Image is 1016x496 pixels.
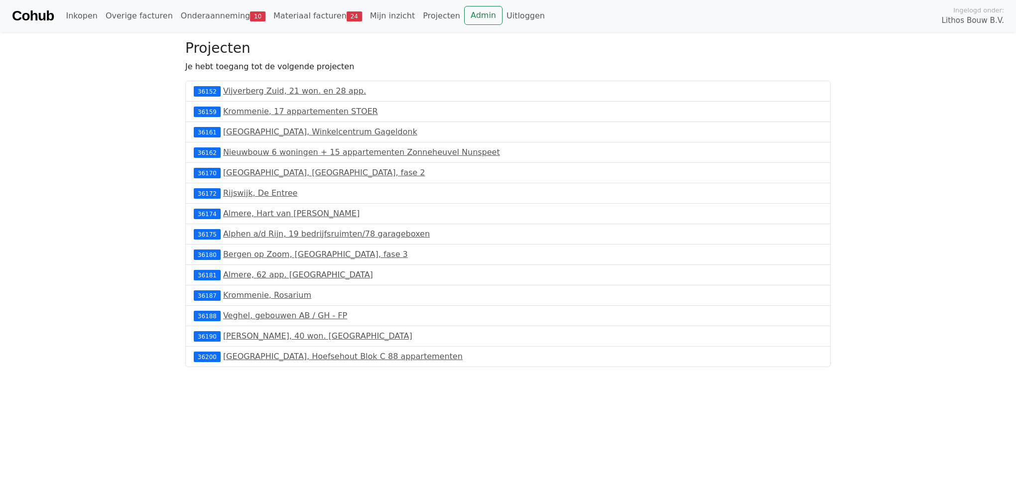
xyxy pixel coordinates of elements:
[953,5,1004,15] span: Ingelogd onder:
[223,270,373,279] a: Almere, 62 app. [GEOGRAPHIC_DATA]
[185,61,831,73] p: Je hebt toegang tot de volgende projecten
[942,15,1004,26] span: Lithos Bouw B.V.
[223,86,366,96] a: Vijverberg Zuid, 21 won. en 28 app.
[347,11,362,21] span: 24
[223,147,500,157] a: Nieuwbouw 6 woningen + 15 appartementen Zonneheuvel Nunspeet
[223,209,360,218] a: Almere, Hart van [PERSON_NAME]
[62,6,101,26] a: Inkopen
[194,127,221,137] div: 36161
[194,107,221,117] div: 36159
[194,209,221,219] div: 36174
[419,6,464,26] a: Projecten
[250,11,265,21] span: 10
[223,168,425,177] a: [GEOGRAPHIC_DATA], [GEOGRAPHIC_DATA], fase 2
[503,6,549,26] a: Uitloggen
[185,40,831,57] h3: Projecten
[223,290,311,300] a: Krommenie, Rosarium
[194,147,221,157] div: 36162
[12,4,54,28] a: Cohub
[223,229,430,239] a: Alphen a/d Rijn, 19 bedrijfsruimten/78 garageboxen
[194,249,221,259] div: 36180
[194,352,221,362] div: 36200
[223,311,347,320] a: Veghel, gebouwen AB / GH - FP
[194,331,221,341] div: 36190
[223,352,463,361] a: [GEOGRAPHIC_DATA], Hoefsehout Blok C 88 appartementen
[223,331,412,341] a: [PERSON_NAME], 40 won. [GEOGRAPHIC_DATA]
[223,127,417,136] a: [GEOGRAPHIC_DATA], Winkelcentrum Gageldonk
[194,168,221,178] div: 36170
[194,188,221,198] div: 36172
[194,311,221,321] div: 36188
[102,6,177,26] a: Overige facturen
[194,86,221,96] div: 36152
[177,6,269,26] a: Onderaanneming10
[366,6,419,26] a: Mijn inzicht
[223,249,408,259] a: Bergen op Zoom, [GEOGRAPHIC_DATA], fase 3
[464,6,503,25] a: Admin
[269,6,366,26] a: Materiaal facturen24
[223,107,378,116] a: Krommenie, 17 appartementen STOER
[194,229,221,239] div: 36175
[194,270,221,280] div: 36181
[194,290,221,300] div: 36187
[223,188,297,198] a: Rijswijk, De Entree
